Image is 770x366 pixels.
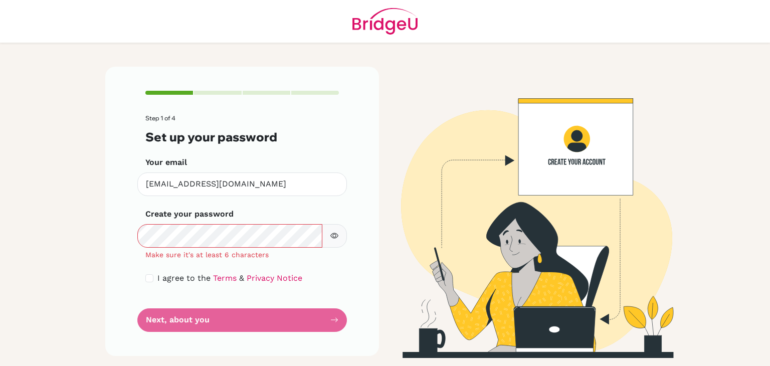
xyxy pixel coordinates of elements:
[247,273,302,283] a: Privacy Notice
[213,273,237,283] a: Terms
[145,156,187,168] label: Your email
[706,336,760,361] iframe: Opens a widget where you can find more information
[145,114,175,122] span: Step 1 of 4
[145,208,234,220] label: Create your password
[137,250,347,260] div: Make sure it's at least 6 characters
[157,273,211,283] span: I agree to the
[239,273,244,283] span: &
[137,172,347,196] input: Insert your email*
[145,130,339,144] h3: Set up your password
